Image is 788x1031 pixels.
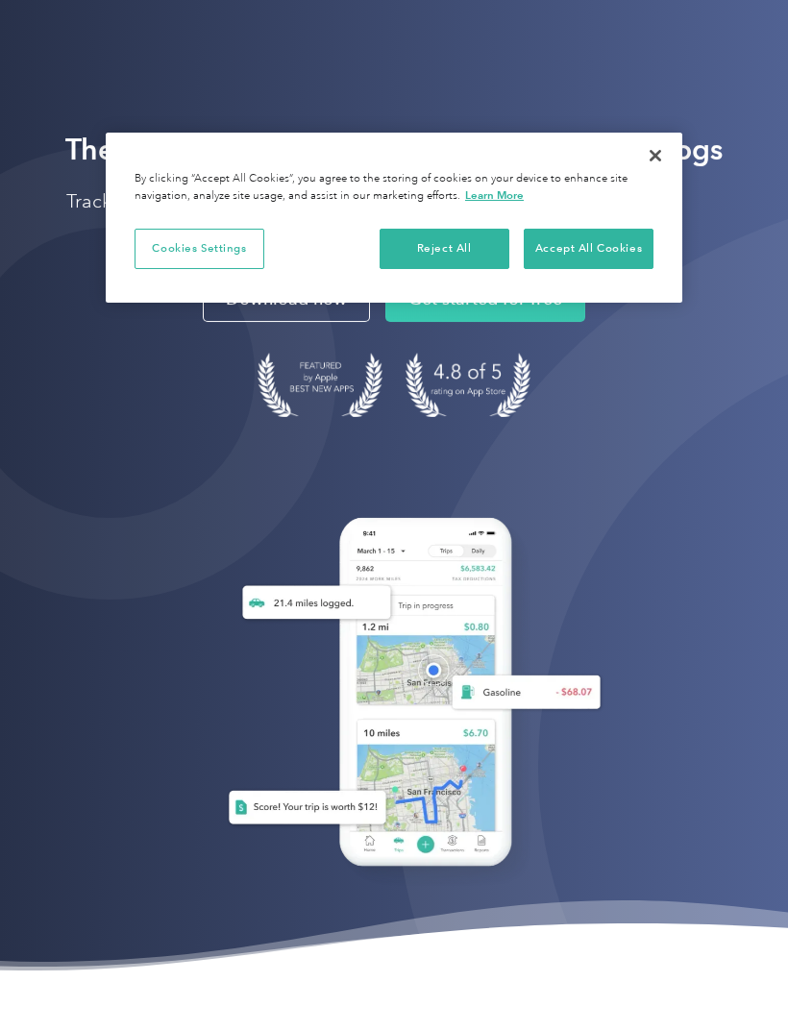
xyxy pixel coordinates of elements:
a: More information about your privacy, opens in a new tab [465,188,524,202]
button: Reject All [380,229,509,269]
img: 4.9 out of 5 stars on the app store [406,353,530,417]
button: Close [634,135,677,177]
div: Cookie banner [106,133,682,303]
button: Cookies Settings [135,229,264,269]
div: Privacy [106,133,682,303]
div: By clicking “Accept All Cookies”, you agree to the storing of cookies on your device to enhance s... [135,171,653,205]
strong: The Mileage Tracking App to Automate Your Logs [65,132,723,167]
button: Accept All Cookies [524,229,653,269]
img: Everlance, mileage tracker app, expense tracking app [204,502,613,890]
